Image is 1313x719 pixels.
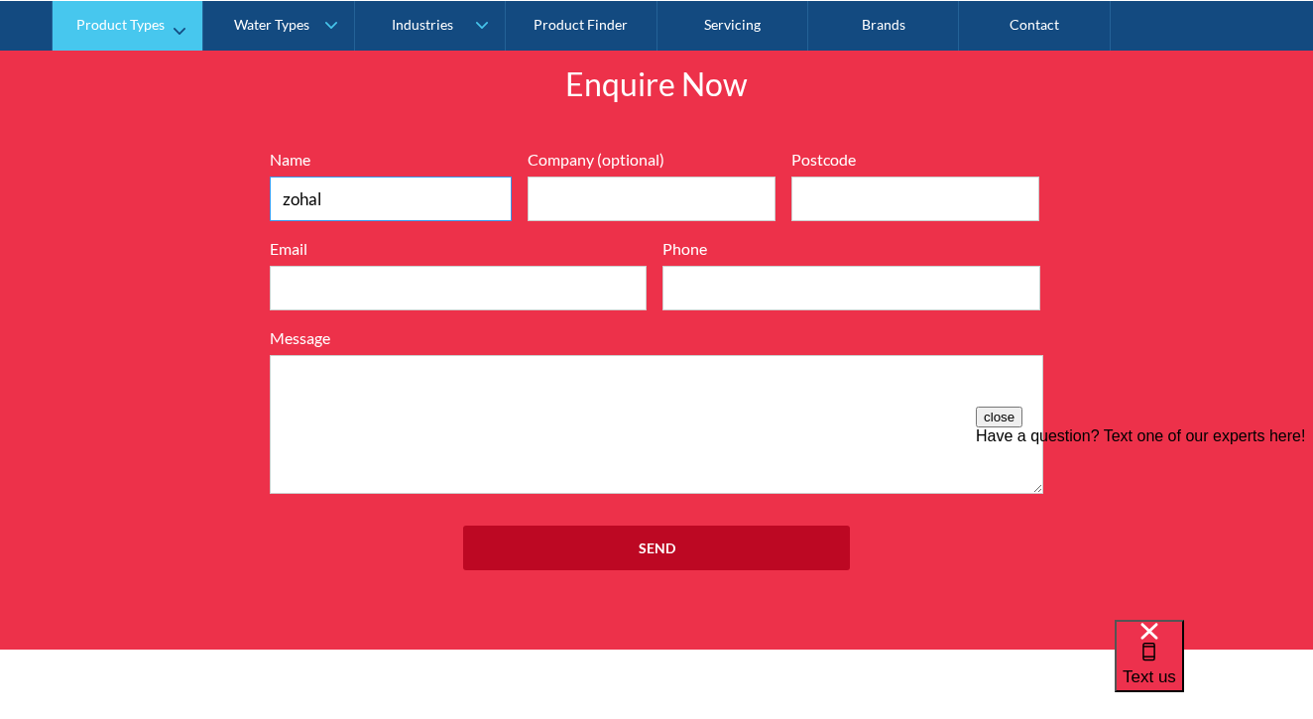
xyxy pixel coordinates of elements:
[270,237,647,261] label: Email
[369,60,944,108] h2: Enquire Now
[791,148,1039,172] label: Postcode
[270,148,512,172] label: Name
[392,16,453,33] div: Industries
[234,16,309,33] div: Water Types
[662,237,1039,261] label: Phone
[260,148,1053,590] form: Full Width Form
[528,148,776,172] label: Company (optional)
[1115,620,1313,719] iframe: podium webchat widget bubble
[76,16,165,33] div: Product Types
[270,326,1043,350] label: Message
[463,526,850,570] input: Send
[976,407,1313,645] iframe: podium webchat widget prompt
